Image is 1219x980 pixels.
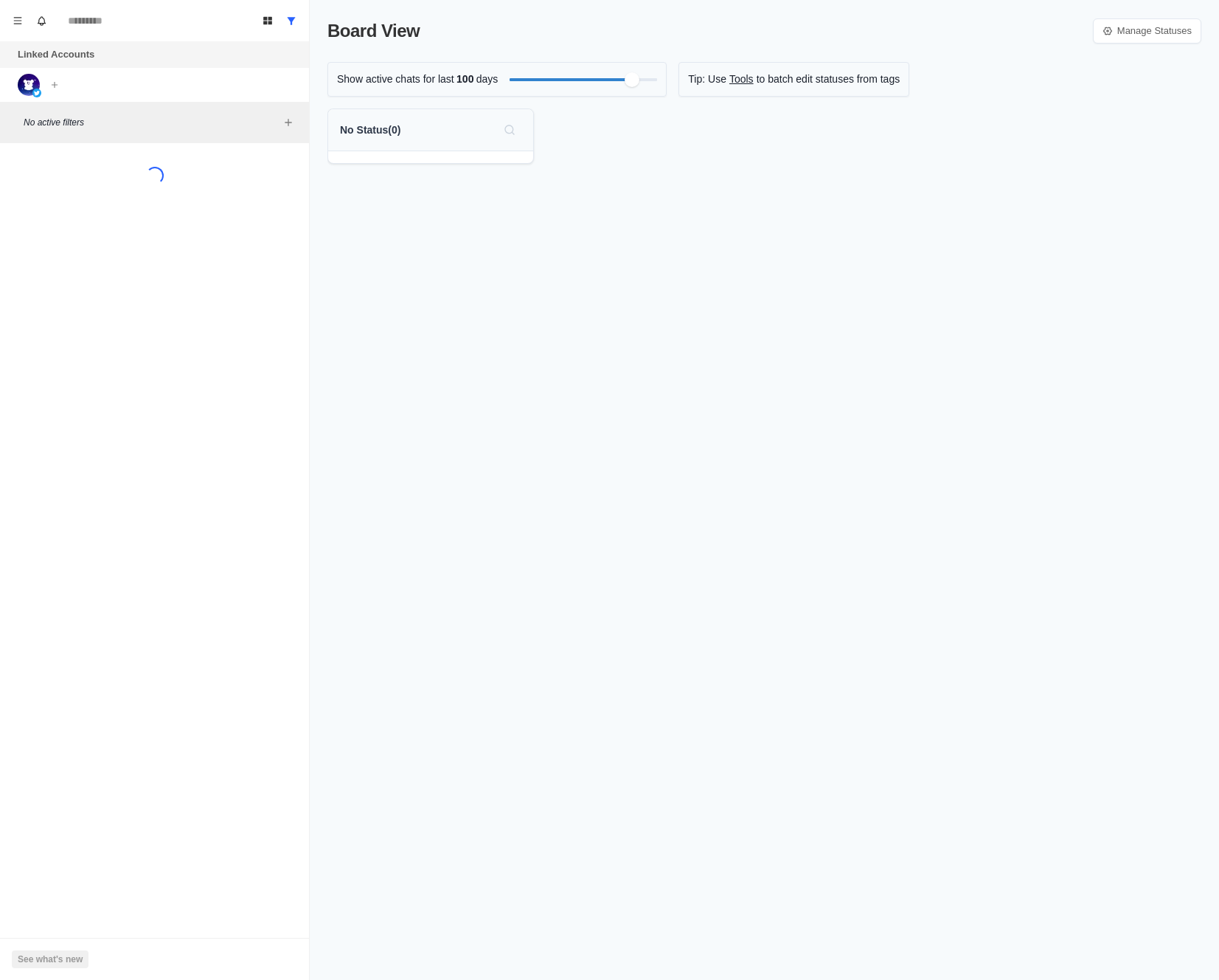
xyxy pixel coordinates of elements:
button: Show all conversations [279,9,303,32]
p: No active filters [24,116,279,129]
p: to batch edit statuses from tags [757,72,900,87]
button: Add account [46,76,63,94]
p: Board View [327,18,420,44]
p: Linked Accounts [18,47,94,62]
div: Filter by activity days [625,72,639,87]
img: picture [32,89,41,97]
button: See what's new [12,950,88,968]
p: Show active chats for last [337,72,454,87]
span: 100 [454,72,476,87]
p: No Status ( 0 ) [340,122,400,138]
p: Tip: Use [688,72,726,87]
button: Notifications [29,9,53,32]
img: picture [18,74,40,96]
a: Tools [729,72,754,87]
button: Add filters [279,114,297,131]
button: Board View [256,9,279,32]
p: days [476,72,499,87]
button: Menu [6,9,29,32]
button: Search [498,118,521,142]
a: Manage Statuses [1093,18,1201,44]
